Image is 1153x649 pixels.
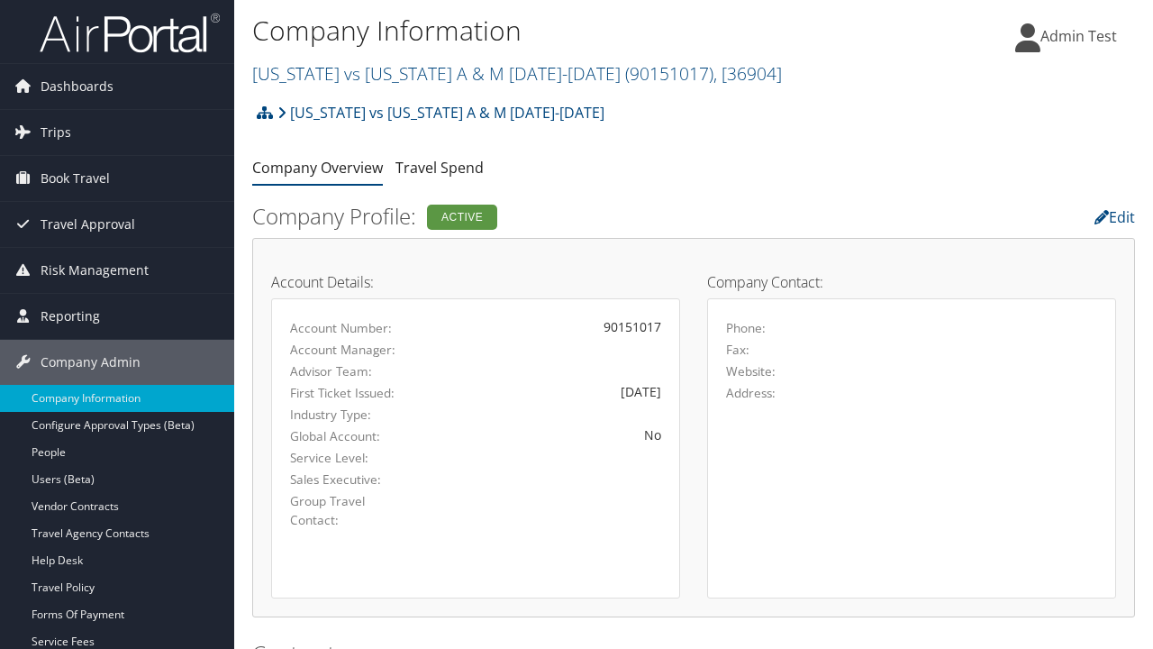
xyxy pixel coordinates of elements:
span: Risk Management [41,248,149,293]
label: Global Account: [290,427,395,445]
label: Address: [726,384,776,402]
label: Fax: [726,341,749,359]
span: Reporting [41,294,100,339]
h4: Company Contact: [707,275,1116,289]
a: Travel Spend [395,158,484,178]
span: Company Admin [41,340,141,385]
label: Website: [726,362,776,380]
label: Phone: [726,319,766,337]
label: Advisor Team: [290,362,395,380]
label: Group Travel Contact: [290,492,395,529]
span: Travel Approval [41,202,135,247]
div: [DATE] [422,382,661,401]
span: , [ 36904 ] [713,61,782,86]
h4: Account Details: [271,275,680,289]
a: [US_STATE] vs [US_STATE] A & M [DATE]-[DATE] [277,95,604,131]
a: Company Overview [252,158,383,178]
label: Account Number: [290,319,395,337]
label: First Ticket Issued: [290,384,395,402]
a: [US_STATE] vs [US_STATE] A & M [DATE]-[DATE] [252,61,782,86]
div: No [422,425,661,444]
h2: Company Profile: [252,201,831,232]
a: Edit [1094,207,1135,227]
label: Industry Type: [290,406,395,424]
label: Service Level: [290,449,395,467]
span: Book Travel [41,156,110,201]
label: Account Manager: [290,341,395,359]
label: Sales Executive: [290,471,395,489]
span: Trips [41,110,71,155]
div: Active [427,205,497,230]
span: Dashboards [41,64,113,109]
span: Admin Test [1040,26,1117,46]
div: 90151017 [422,317,661,336]
span: ( 90151017 ) [625,61,713,86]
h1: Company Information [252,12,840,50]
a: Admin Test [1015,9,1135,63]
img: airportal-logo.png [40,12,220,54]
